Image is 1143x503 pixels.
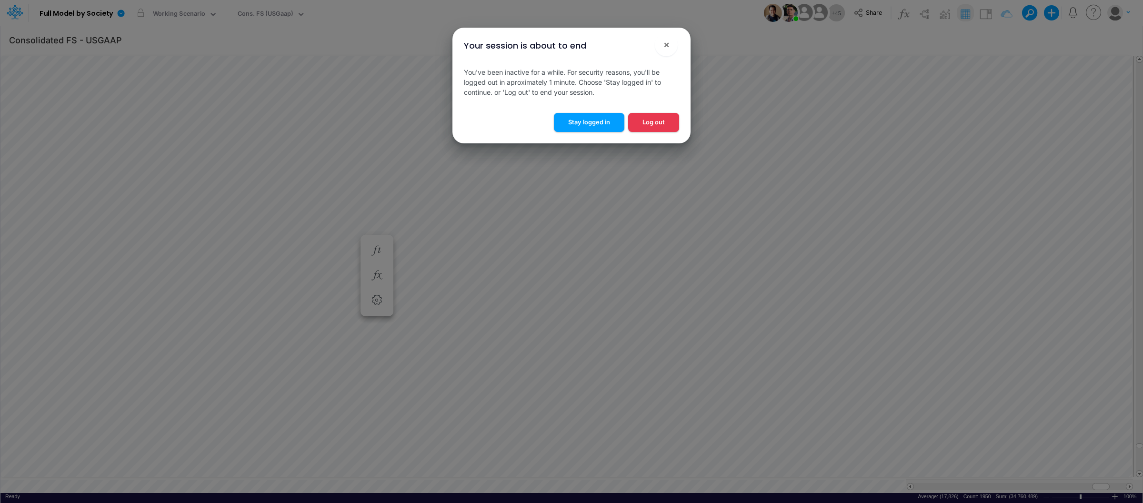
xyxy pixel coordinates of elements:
button: Close [655,33,678,56]
span: × [663,39,670,50]
div: Your session is about to end [464,39,586,52]
div: You've been inactive for a while. For security reasons, you'll be logged out in aproximately 1 mi... [456,60,687,105]
button: Stay logged in [554,113,624,131]
button: Log out [628,113,679,131]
